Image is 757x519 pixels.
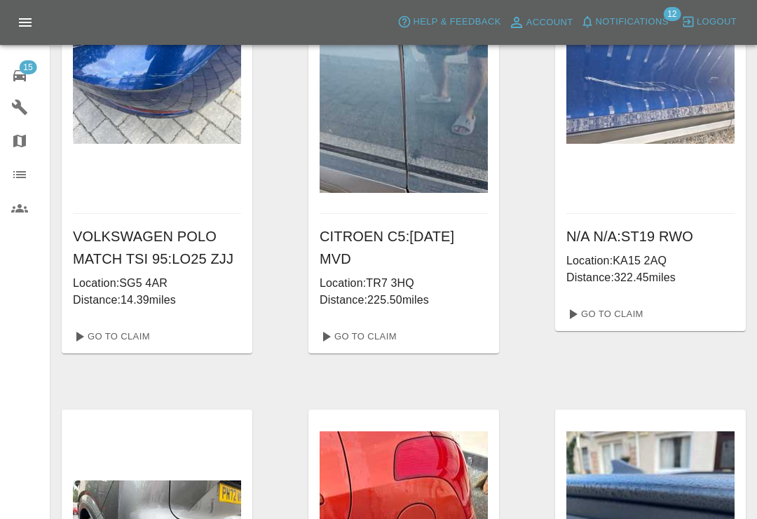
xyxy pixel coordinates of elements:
[394,11,504,33] button: Help & Feedback
[320,275,488,292] p: Location: TR7 3HQ
[73,225,241,270] h6: VOLKSWAGEN POLO MATCH TSI 95 : LO25 ZJJ
[505,11,577,34] a: Account
[320,225,488,270] h6: CITROEN C5 : [DATE] MVD
[67,325,154,348] a: Go To Claim
[566,269,735,286] p: Distance: 322.45 miles
[596,14,669,30] span: Notifications
[314,325,400,348] a: Go To Claim
[320,292,488,309] p: Distance: 225.50 miles
[678,11,740,33] button: Logout
[561,303,647,325] a: Go To Claim
[577,11,672,33] button: Notifications
[19,60,36,74] span: 15
[73,275,241,292] p: Location: SG5 4AR
[663,7,681,21] span: 12
[8,6,42,39] button: Open drawer
[697,14,737,30] span: Logout
[413,14,500,30] span: Help & Feedback
[526,15,573,31] span: Account
[566,252,735,269] p: Location: KA15 2AQ
[73,292,241,309] p: Distance: 14.39 miles
[566,225,735,248] h6: N/A N/A : ST19 RWO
